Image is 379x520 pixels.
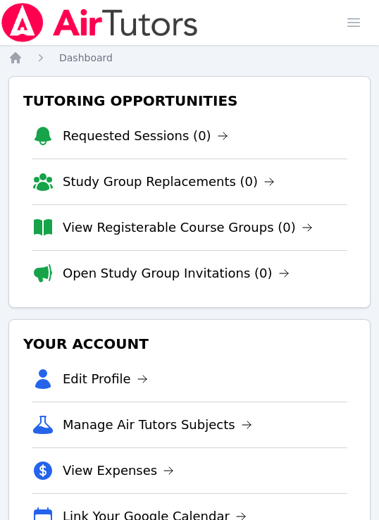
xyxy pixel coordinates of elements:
[20,88,359,113] h3: Tutoring Opportunities
[59,52,113,63] span: Dashboard
[63,415,252,435] a: Manage Air Tutors Subjects
[63,172,275,192] a: Study Group Replacements (0)
[63,369,148,389] a: Edit Profile
[63,218,313,237] a: View Registerable Course Groups (0)
[63,461,174,481] a: View Expenses
[63,264,290,283] a: Open Study Group Invitations (0)
[63,126,228,146] a: Requested Sessions (0)
[8,51,371,65] nav: Breadcrumb
[20,331,359,357] h3: Your Account
[59,51,113,65] a: Dashboard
